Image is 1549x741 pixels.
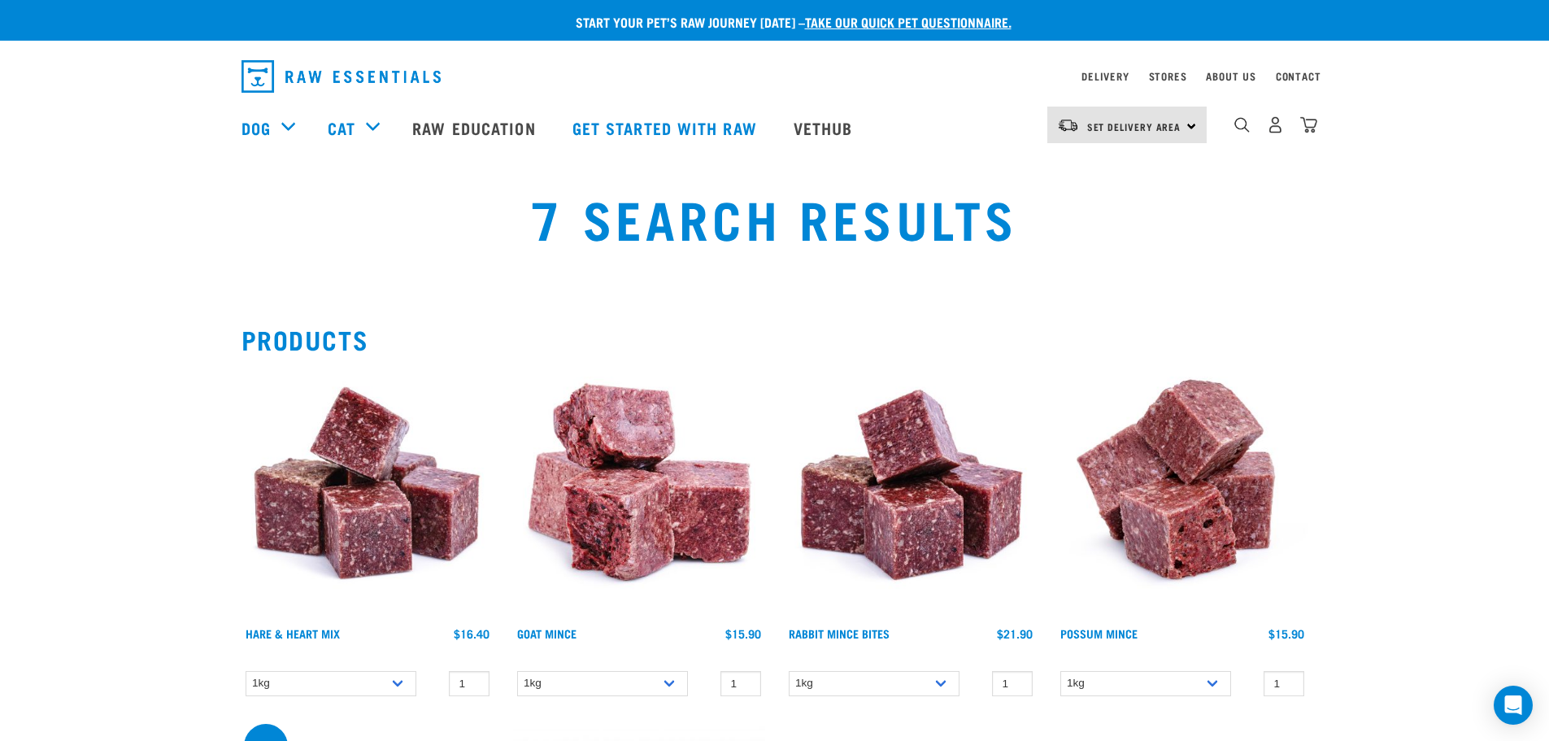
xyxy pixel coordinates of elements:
h2: Products [241,325,1308,354]
div: $15.90 [725,627,761,640]
div: Open Intercom Messenger [1494,686,1533,725]
a: Contact [1276,73,1321,79]
a: Stores [1149,73,1187,79]
a: Possum Mince [1060,630,1138,636]
img: Raw Essentials Logo [241,60,441,93]
img: Whole Minced Rabbit Cubes 01 [785,367,1037,619]
img: 1077 Wild Goat Mince 01 [513,367,765,619]
img: van-moving.png [1057,118,1079,133]
a: Vethub [777,95,873,160]
span: Set Delivery Area [1087,124,1181,129]
img: home-icon-1@2x.png [1234,117,1250,133]
h1: 7 Search Results [287,188,1261,246]
div: $16.40 [454,627,490,640]
input: 1 [1264,671,1304,696]
img: Pile Of Cubed Hare Heart For Pets [241,367,494,619]
a: Get started with Raw [556,95,777,160]
div: $15.90 [1268,627,1304,640]
nav: dropdown navigation [228,54,1321,99]
img: home-icon@2x.png [1300,116,1317,133]
img: user.png [1267,116,1284,133]
input: 1 [992,671,1033,696]
input: 1 [449,671,490,696]
a: Dog [241,116,271,140]
a: Goat Mince [517,630,577,636]
div: $21.90 [997,627,1033,640]
a: take our quick pet questionnaire. [805,18,1012,25]
a: Hare & Heart Mix [246,630,340,636]
img: 1102 Possum Mince 01 [1056,367,1308,619]
a: Rabbit Mince Bites [789,630,890,636]
input: 1 [720,671,761,696]
a: Raw Education [396,95,555,160]
a: Delivery [1081,73,1129,79]
a: Cat [328,116,355,140]
a: About Us [1206,73,1255,79]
